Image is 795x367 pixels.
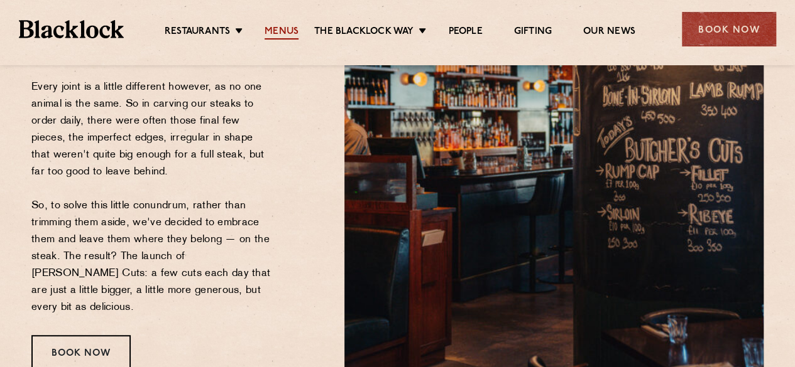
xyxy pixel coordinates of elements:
[314,26,414,40] a: The Blacklock Way
[19,20,124,38] img: BL_Textured_Logo-footer-cropped.svg
[265,26,299,40] a: Menus
[514,26,552,40] a: Gifting
[682,12,776,46] div: Book Now
[165,26,230,40] a: Restaurants
[448,26,482,40] a: People
[583,26,635,40] a: Our News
